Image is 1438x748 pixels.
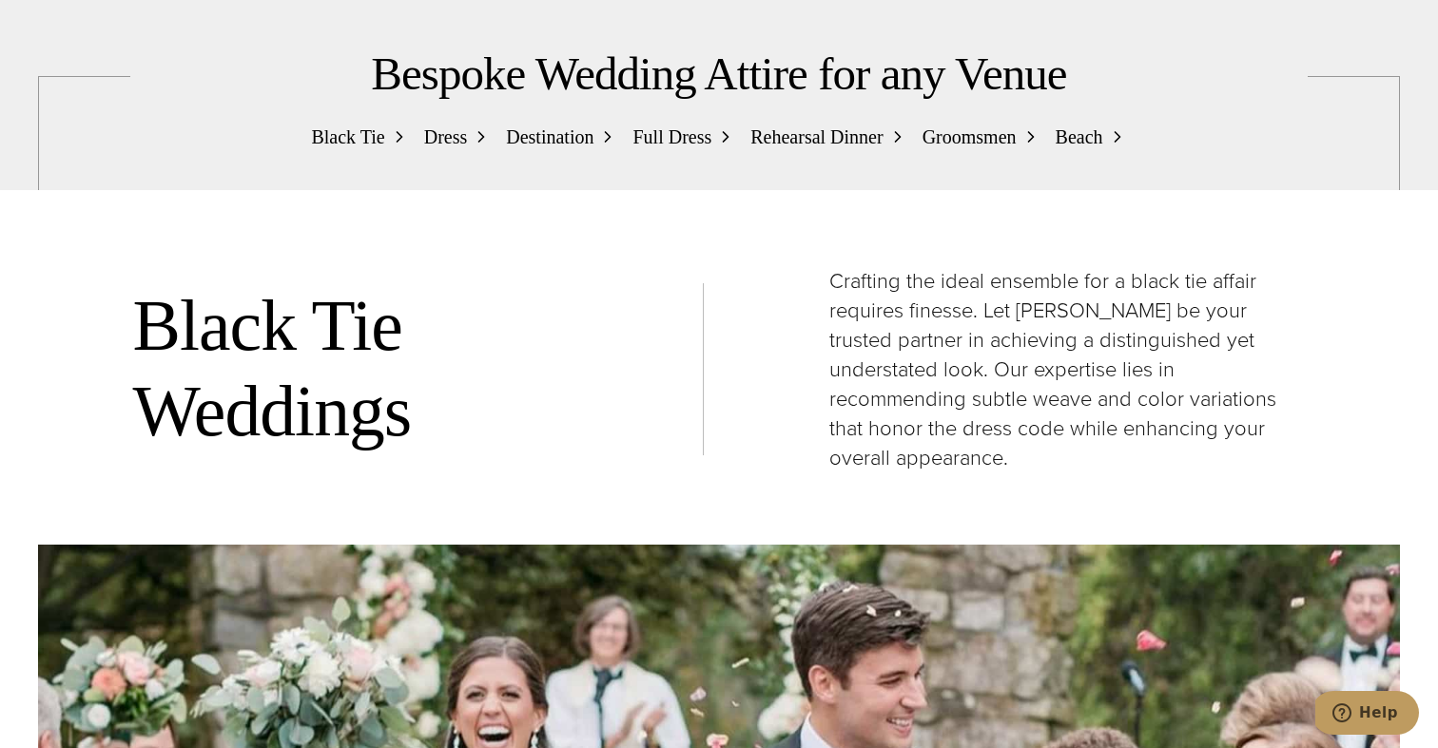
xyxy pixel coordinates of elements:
[424,122,468,152] span: Dress
[76,47,1362,103] h2: Bespoke Wedding Attire for any Venue
[632,122,711,152] span: Full Dress
[750,122,906,152] a: Rehearsal Dinner
[506,122,593,152] span: Destination
[750,122,883,152] span: Rehearsal Dinner
[829,266,1305,472] p: Crafting the ideal ensemble for a black tie affair requires finesse. Let [PERSON_NAME] be your tr...
[1056,122,1103,152] span: Beach
[311,122,384,152] span: Black Tie
[1315,691,1419,738] iframe: Opens a widget where you can chat to one of our agents
[424,122,492,152] a: Dress
[1056,122,1127,152] a: Beach
[923,122,1040,152] a: Groomsmen
[506,122,617,152] a: Destination
[923,122,1017,152] span: Groomsmen
[133,283,609,455] h2: Black Tie Weddings
[311,122,408,152] a: Black Tie
[632,122,735,152] a: Full Dress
